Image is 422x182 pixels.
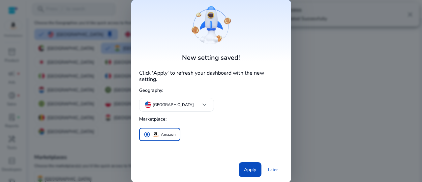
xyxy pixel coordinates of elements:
h4: Click 'Apply' to refresh your dashboard with the new setting. [139,69,283,83]
span: radio_button_checked [144,131,150,138]
p: [GEOGRAPHIC_DATA] [153,102,194,108]
img: amazon.svg [152,130,160,138]
span: keyboard_arrow_down [200,101,208,109]
h5: Marketplace: [139,114,283,125]
p: Amazon [161,131,176,138]
span: Apply [244,166,256,173]
h5: Geography: [139,85,283,96]
a: Later [263,164,283,176]
button: Apply [239,162,261,177]
img: us.svg [145,101,151,108]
